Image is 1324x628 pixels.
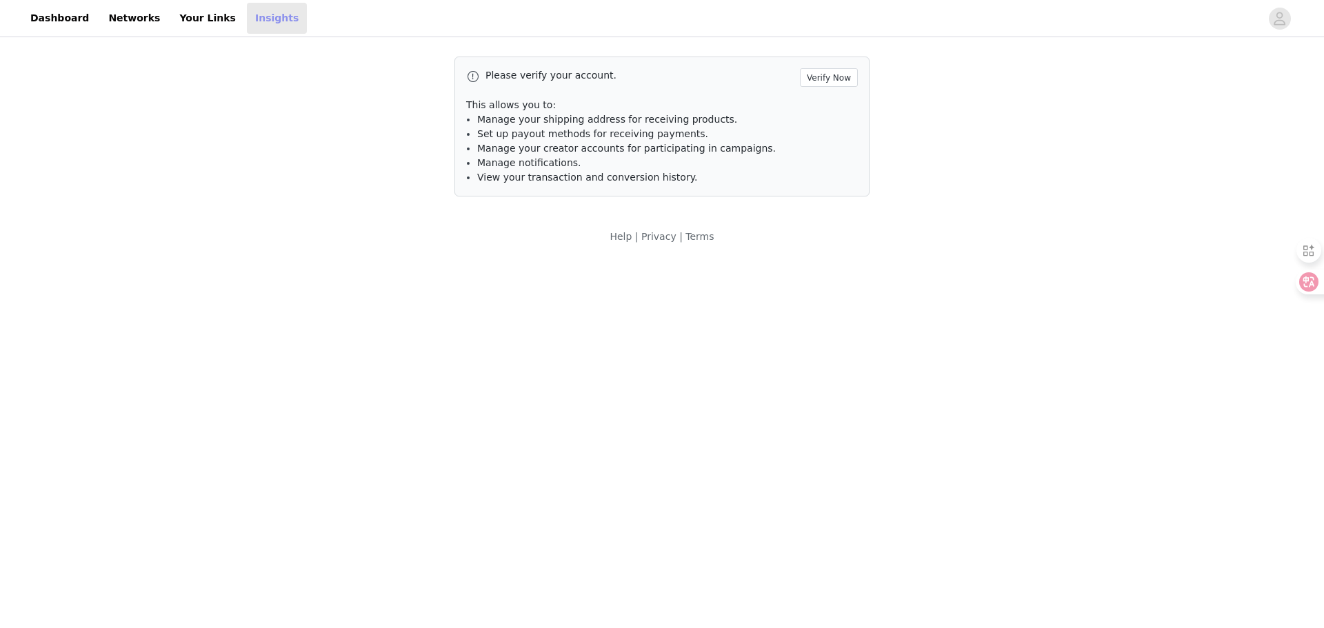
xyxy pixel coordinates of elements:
span: View your transaction and conversion history. [477,172,697,183]
span: | [679,231,683,242]
a: Terms [685,231,714,242]
span: Manage notifications. [477,157,581,168]
a: Privacy [641,231,676,242]
p: Please verify your account. [485,68,794,83]
span: Set up payout methods for receiving payments. [477,128,708,139]
div: avatar [1273,8,1286,30]
a: Your Links [171,3,244,34]
p: This allows you to: [466,98,858,112]
a: Insights [247,3,307,34]
span: | [635,231,639,242]
span: Manage your creator accounts for participating in campaigns. [477,143,776,154]
a: Dashboard [22,3,97,34]
a: Networks [100,3,168,34]
span: Manage your shipping address for receiving products. [477,114,737,125]
a: Help [610,231,632,242]
button: Verify Now [800,68,858,87]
